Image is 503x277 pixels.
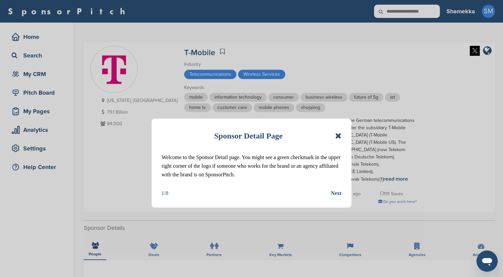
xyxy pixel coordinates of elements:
[476,250,498,272] iframe: Button to launch messaging window
[331,189,341,198] button: Next
[162,153,341,179] p: Welcome to the Sponsor Detail page. You might see a green checkmark in the upper right corner of ...
[214,129,283,143] h1: Sponsor Detail Page
[162,189,168,198] div: 1/8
